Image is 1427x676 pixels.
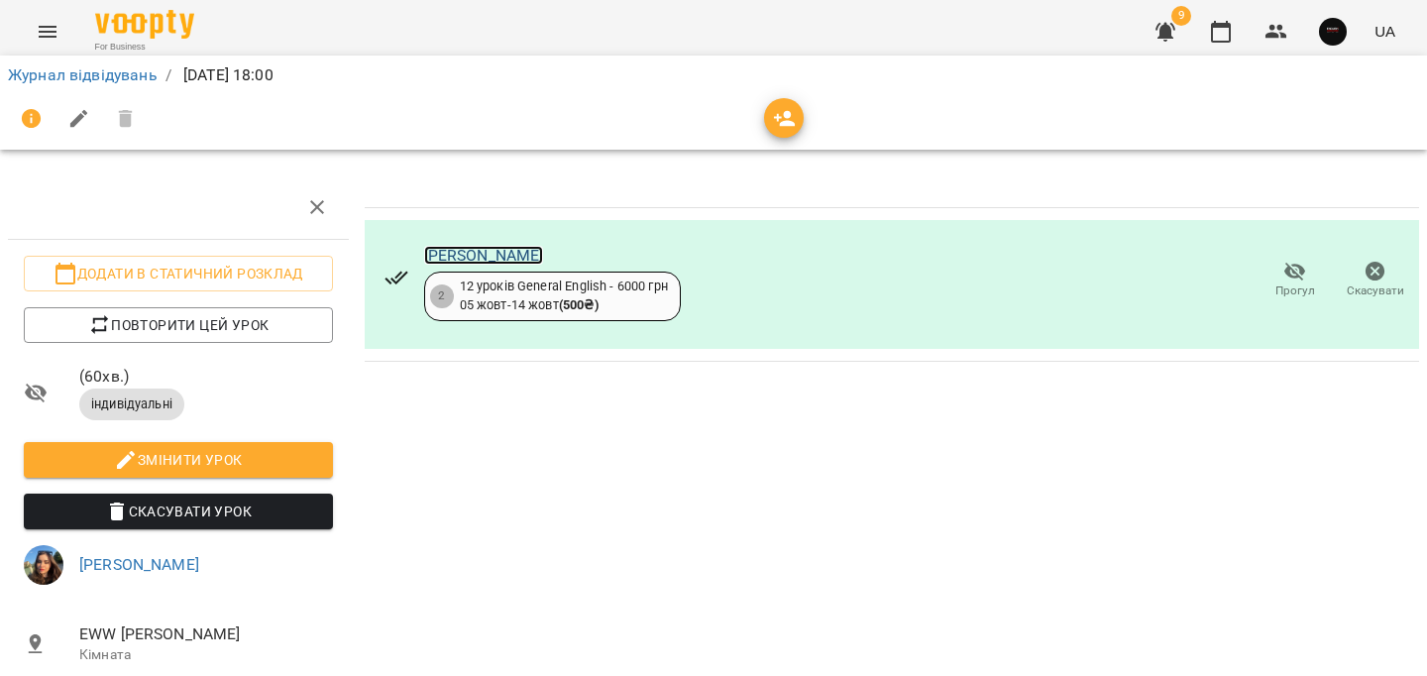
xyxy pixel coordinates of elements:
button: Повторити цей урок [24,307,333,343]
span: UA [1374,21,1395,42]
button: Скасувати [1335,253,1415,308]
span: Скасувати [1347,282,1404,299]
button: UA [1367,13,1403,50]
span: 9 [1171,6,1191,26]
a: Журнал відвідувань [8,65,158,84]
span: Скасувати Урок [40,500,317,523]
li: / [165,63,171,87]
span: Змінити урок [40,448,317,472]
b: ( 500 ₴ ) [559,297,599,312]
div: 2 [430,284,454,308]
button: Menu [24,8,71,56]
span: Додати в статичний розклад [40,262,317,285]
button: Додати в статичний розклад [24,256,333,291]
button: Скасувати Урок [24,494,333,529]
span: індивідуальні [79,395,184,413]
a: [PERSON_NAME] [79,555,199,574]
span: Повторити цей урок [40,313,317,337]
a: [PERSON_NAME] [424,246,544,265]
button: Змінити урок [24,442,333,478]
span: For Business [95,41,194,54]
p: Кімната [79,645,333,665]
span: Прогул [1275,282,1315,299]
button: Прогул [1255,253,1335,308]
p: [DATE] 18:00 [179,63,274,87]
div: 12 уроків General English - 6000 грн 05 жовт - 14 жовт [460,278,668,314]
span: EWW [PERSON_NAME] [79,622,333,646]
img: 5eed76f7bd5af536b626cea829a37ad3.jpg [1319,18,1347,46]
img: 11d839d777b43516e4e2c1a6df0945d0.jpeg [24,545,63,585]
img: Voopty Logo [95,10,194,39]
nav: breadcrumb [8,63,1419,87]
span: ( 60 хв. ) [79,365,333,389]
